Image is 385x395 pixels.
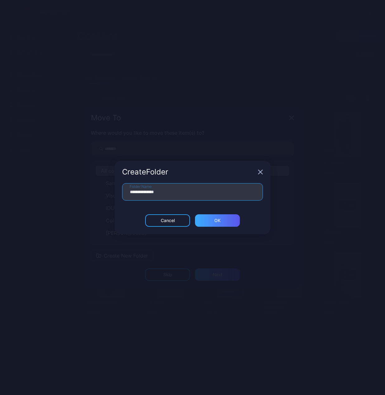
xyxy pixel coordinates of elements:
input: Folder Name [122,183,263,201]
div: Cancel [161,218,175,223]
button: ОК [195,214,240,227]
div: Create Folder [122,168,255,176]
div: ОК [214,218,221,223]
button: Cancel [145,214,190,227]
